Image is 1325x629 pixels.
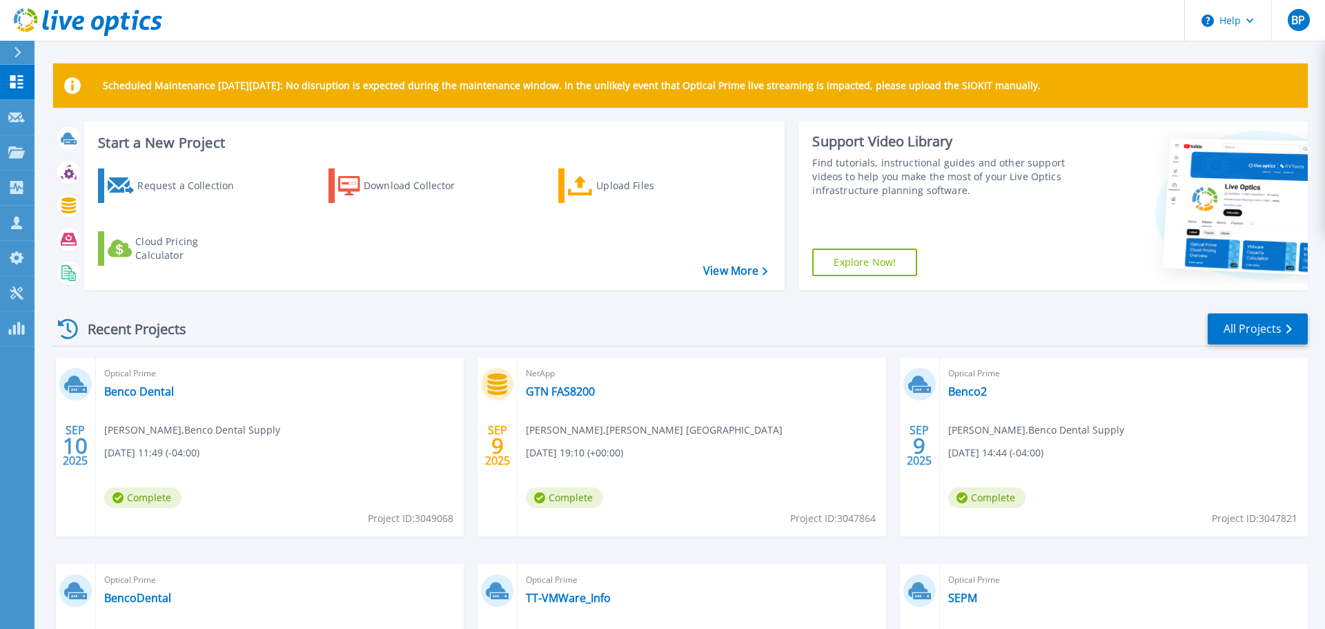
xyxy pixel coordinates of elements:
[491,440,504,452] span: 9
[104,366,455,381] span: Optical Prime
[98,135,767,151] h3: Start a New Project
[526,487,603,508] span: Complete
[948,445,1043,461] span: [DATE] 14:44 (-04:00)
[526,385,595,398] a: GTN FAS8200
[948,366,1299,381] span: Optical Prime
[526,591,611,605] a: TT-VMWare_Info
[596,172,707,200] div: Upload Files
[328,168,482,203] a: Download Collector
[906,420,932,471] div: SEP 2025
[98,231,252,266] a: Cloud Pricing Calculator
[526,423,783,438] span: [PERSON_NAME] , [PERSON_NAME] [GEOGRAPHIC_DATA]
[1212,511,1297,526] span: Project ID: 3047821
[104,423,280,438] span: [PERSON_NAME] , Benco Dental Supply
[526,445,623,461] span: [DATE] 19:10 (+00:00)
[812,133,1072,151] div: Support Video Library
[812,156,1072,197] div: Find tutorials, instructional guides and other support videos to help you make the most of your L...
[1208,313,1308,345] a: All Projects
[364,172,474,200] div: Download Collector
[913,440,925,452] span: 9
[62,420,88,471] div: SEP 2025
[104,572,455,588] span: Optical Prime
[484,420,511,471] div: SEP 2025
[790,511,876,526] span: Project ID: 3047864
[104,591,171,605] a: BencoDental
[53,312,205,346] div: Recent Projects
[558,168,712,203] a: Upload Files
[98,168,252,203] a: Request a Collection
[104,445,199,461] span: [DATE] 11:49 (-04:00)
[948,487,1025,508] span: Complete
[103,80,1041,91] p: Scheduled Maintenance [DATE][DATE]: No disruption is expected during the maintenance window. In t...
[948,572,1299,588] span: Optical Prime
[526,366,877,381] span: NetApp
[948,423,1124,438] span: [PERSON_NAME] , Benco Dental Supply
[135,235,246,262] div: Cloud Pricing Calculator
[368,511,453,526] span: Project ID: 3049068
[104,385,174,398] a: Benco Dental
[948,385,987,398] a: Benco2
[812,249,917,276] a: Explore Now!
[1291,14,1305,26] span: BP
[63,440,88,452] span: 10
[137,172,248,200] div: Request a Collection
[948,591,977,605] a: SEPM
[526,572,877,588] span: Optical Prime
[703,264,767,278] a: View More
[104,487,181,508] span: Complete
